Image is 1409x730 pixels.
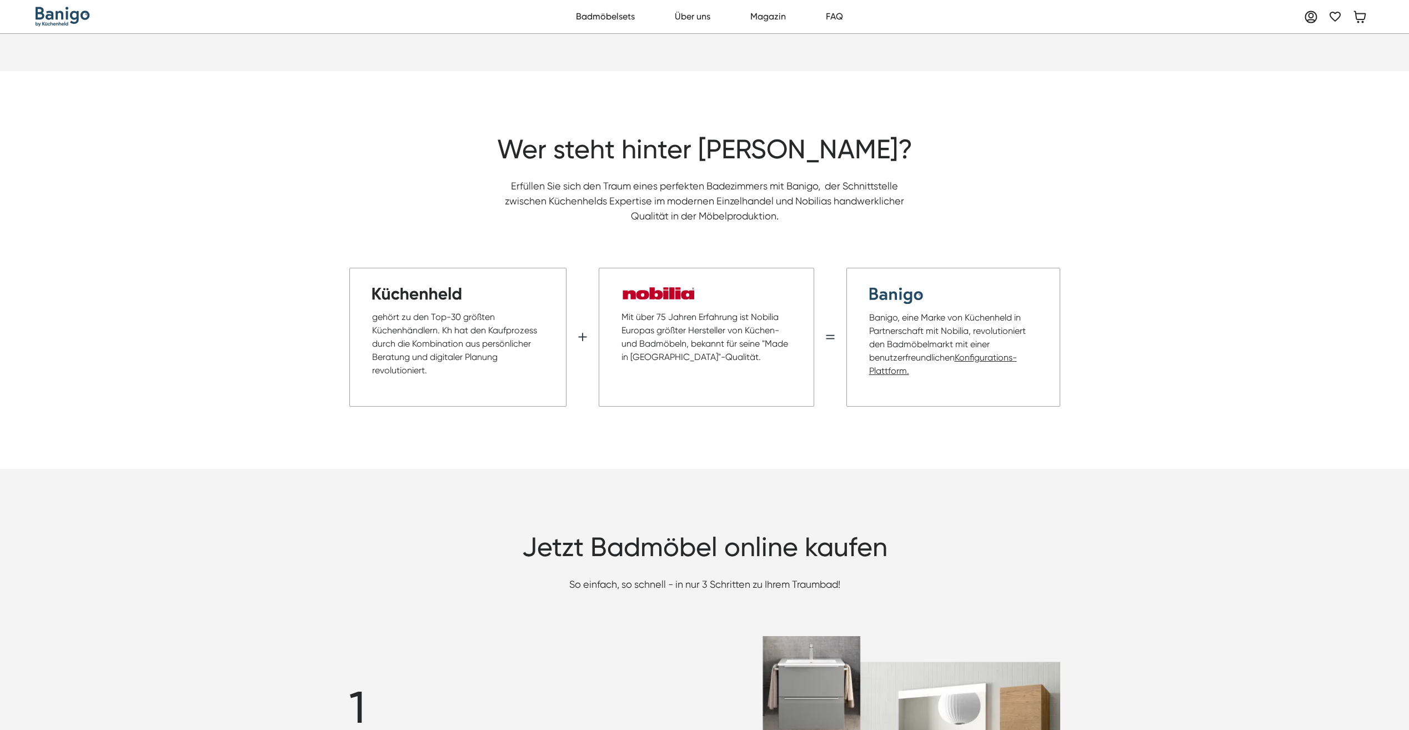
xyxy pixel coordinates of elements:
[492,531,918,563] h2: Jetzt Badmöbel online kaufen
[372,311,544,377] div: gehört zu den Top-30 größten Küchenhändlern. Kh hat den Kaufprozess durch die Kombination aus per...
[36,7,90,27] a: home
[349,686,683,730] div: 1
[744,6,792,28] a: Magazin
[669,6,716,28] a: Über uns
[621,311,791,364] div: Mit über 75 Jahren Erfahrung ist Nobilia Europas größter Hersteller von Küchen- und Badmöbeln, be...
[869,352,1017,376] a: Konfigurations-Plattform.
[820,6,849,28] a: FAQ
[492,133,918,166] h2: Wer steht hinter [PERSON_NAME]?
[570,6,641,28] a: Badmöbelsets
[492,577,918,592] p: So einfach, so schnell - in nur 3 Schritten zu Ihrem Traumbad!
[492,178,918,223] p: Erfüllen Sie sich den Traum eines perfekten Badezimmers mit Banigo, der Schnittstelle zwischen Kü...
[869,311,1037,378] div: Banigo, eine Marke von Küchenheld in Partnerschaft mit Nobilia, revolutioniert den Badmöbelmarkt ...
